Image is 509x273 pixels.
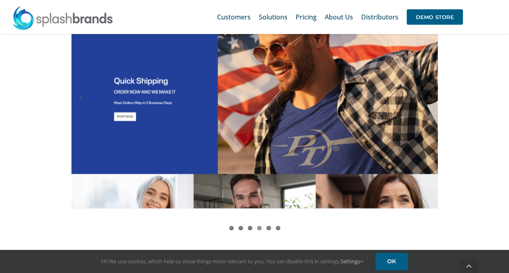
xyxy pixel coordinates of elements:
a: OK [375,253,408,270]
a: 3 [248,226,252,230]
nav: Main Menu Sticky [217,4,463,30]
span: Solutions [259,14,288,20]
span: DEMO STORE [407,9,463,25]
img: SplashBrands.com Logo [12,6,113,30]
span: Customers [217,14,251,20]
span: Distributors [361,14,398,20]
a: 1 [229,226,234,230]
a: 6 [276,226,280,230]
a: screely-1684640506509 [71,201,438,210]
a: DEMO STORE [407,4,463,30]
a: Settings [341,258,363,265]
span: Pricing [296,14,317,20]
a: Customers [217,4,251,30]
a: Pricing [296,4,317,30]
a: 2 [239,226,243,230]
span: Hi! We use cookies, which help us show things more relevant to you. You can disable this in setti... [101,258,363,265]
a: Distributors [361,4,398,30]
a: 5 [266,226,271,230]
a: 4 [257,226,262,230]
span: About Us [325,14,353,20]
